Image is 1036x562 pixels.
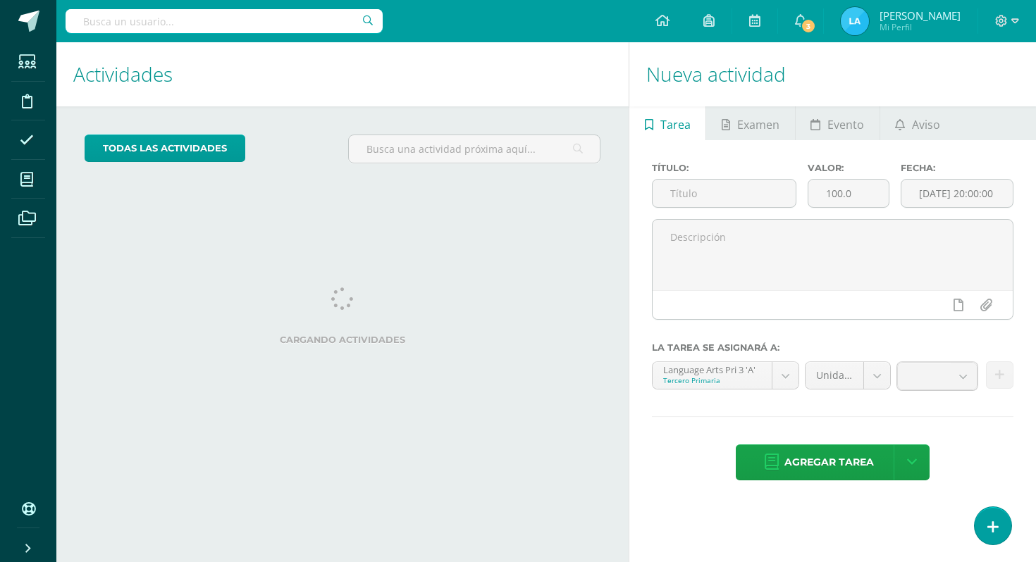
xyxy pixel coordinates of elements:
span: 3 [801,18,816,34]
span: Agregar tarea [784,445,874,480]
a: Evento [796,106,880,140]
span: [PERSON_NAME] [880,8,961,23]
label: La tarea se asignará a: [652,342,1013,353]
a: Unidad 4 [806,362,890,389]
label: Cargando actividades [85,335,600,345]
span: Unidad 4 [816,362,853,389]
span: Tarea [660,108,691,142]
div: Tercero Primaria [663,375,761,385]
a: Examen [706,106,794,140]
input: Busca una actividad próxima aquí... [349,135,600,163]
h1: Actividades [73,42,612,106]
span: Evento [827,108,864,142]
img: 6154c65518de364556face02cf411cfc.png [841,7,869,35]
a: todas las Actividades [85,135,245,162]
label: Título: [652,163,796,173]
input: Puntos máximos [808,180,889,207]
span: Examen [737,108,779,142]
input: Título [653,180,795,207]
input: Fecha de entrega [901,180,1013,207]
a: Aviso [880,106,956,140]
h1: Nueva actividad [646,42,1019,106]
label: Valor: [808,163,889,173]
a: Language Arts Pri 3 'A'Tercero Primaria [653,362,798,389]
div: Language Arts Pri 3 'A' [663,362,761,375]
a: Tarea [629,106,705,140]
span: Mi Perfil [880,21,961,33]
label: Fecha: [901,163,1013,173]
input: Busca un usuario... [66,9,383,33]
span: Aviso [912,108,940,142]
